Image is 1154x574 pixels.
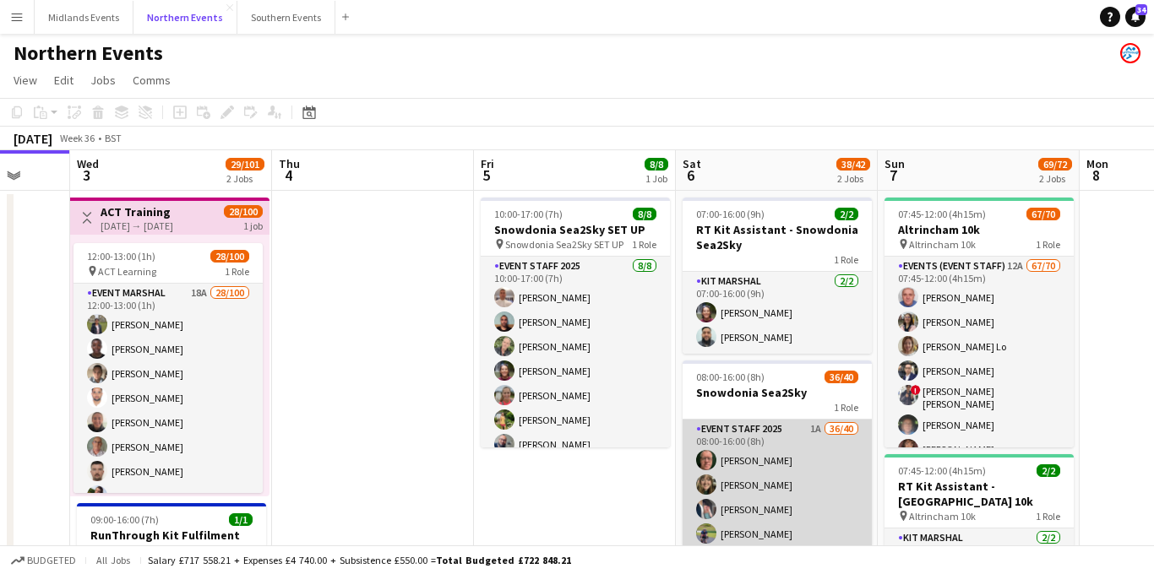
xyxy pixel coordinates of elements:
[885,222,1074,237] h3: Altrincham 10k
[226,158,264,171] span: 29/101
[35,1,133,34] button: Midlands Events
[645,172,667,185] div: 1 Job
[101,204,173,219] h3: ACT Training
[98,265,156,278] span: ACT Learning
[1086,156,1108,171] span: Mon
[835,208,858,220] span: 2/2
[1036,238,1060,251] span: 1 Role
[14,73,37,88] span: View
[1084,165,1108,185] span: 8
[836,158,870,171] span: 38/42
[909,238,976,251] span: Altrincham 10k
[481,198,670,447] app-job-card: 10:00-17:00 (7h)8/8Snowdonia Sea2Sky SET UP Snowdonia Sea2Sky SET UP1 RoleEvent Staff 20258/810:0...
[696,371,765,383] span: 08:00-16:00 (8h)
[1036,510,1060,523] span: 1 Role
[505,238,623,251] span: Snowdonia Sea2Sky SET UP
[1135,4,1147,15] span: 34
[911,385,921,395] span: !
[898,208,986,220] span: 07:45-12:00 (4h15m)
[8,551,79,570] button: Budgeted
[680,165,701,185] span: 6
[882,165,905,185] span: 7
[90,513,159,526] span: 09:00-16:00 (7h)
[683,222,872,252] h3: RT Kit Assistant - Snowdonia Sea2Sky
[74,165,99,185] span: 3
[834,401,858,414] span: 1 Role
[47,69,80,91] a: Edit
[1026,208,1060,220] span: 67/70
[696,208,765,220] span: 07:00-16:00 (9h)
[1039,172,1071,185] div: 2 Jobs
[825,371,858,383] span: 36/40
[645,158,668,171] span: 8/8
[885,479,1074,509] h3: RT Kit Assistant - [GEOGRAPHIC_DATA] 10k
[54,73,73,88] span: Edit
[481,222,670,237] h3: Snowdonia Sea2Sky SET UP
[133,1,237,34] button: Northern Events
[1038,158,1072,171] span: 69/72
[481,257,670,485] app-card-role: Event Staff 20258/810:00-17:00 (7h)[PERSON_NAME][PERSON_NAME][PERSON_NAME][PERSON_NAME][PERSON_NA...
[56,132,98,144] span: Week 36
[683,272,872,354] app-card-role: Kit Marshal2/207:00-16:00 (9h)[PERSON_NAME][PERSON_NAME]
[210,250,249,263] span: 28/100
[478,165,494,185] span: 5
[633,208,656,220] span: 8/8
[101,219,173,232] div: [DATE] → [DATE]
[27,555,76,566] span: Budgeted
[1120,43,1140,63] app-user-avatar: RunThrough Events
[494,208,563,220] span: 10:00-17:00 (7h)
[14,130,52,147] div: [DATE]
[837,172,869,185] div: 2 Jobs
[7,69,44,91] a: View
[683,385,872,400] h3: Snowdonia Sea2Sky
[279,156,300,171] span: Thu
[885,156,905,171] span: Sun
[84,69,122,91] a: Jobs
[1037,464,1060,477] span: 2/2
[14,41,163,66] h1: Northern Events
[90,73,116,88] span: Jobs
[73,243,263,493] app-job-card: 12:00-13:00 (1h)28/100 ACT Learning1 RoleEvent Marshal18A28/10012:00-13:00 (1h)[PERSON_NAME][PERS...
[909,510,976,523] span: Altrincham 10k
[834,253,858,266] span: 1 Role
[148,554,571,566] div: Salary £717 558.21 + Expenses £4 740.00 + Subsistence £550.00 =
[105,132,122,144] div: BST
[276,165,300,185] span: 4
[243,218,263,232] div: 1 job
[1125,7,1146,27] a: 34
[885,198,1074,447] app-job-card: 07:45-12:00 (4h15m)67/70Altrincham 10k Altrincham 10k1 RoleEvents (Event Staff)12A67/7007:45-12:0...
[126,69,177,91] a: Comms
[77,528,266,558] h3: RunThrough Kit Fulfilment Assistant
[225,265,249,278] span: 1 Role
[224,205,263,218] span: 28/100
[481,156,494,171] span: Fri
[237,1,335,34] button: Southern Events
[93,554,133,566] span: All jobs
[683,156,701,171] span: Sat
[632,238,656,251] span: 1 Role
[87,250,155,263] span: 12:00-13:00 (1h)
[133,73,171,88] span: Comms
[77,156,99,171] span: Wed
[226,172,264,185] div: 2 Jobs
[436,554,571,566] span: Total Budgeted £722 848.21
[229,513,253,526] span: 1/1
[683,198,872,354] app-job-card: 07:00-16:00 (9h)2/2RT Kit Assistant - Snowdonia Sea2Sky1 RoleKit Marshal2/207:00-16:00 (9h)[PERSO...
[898,464,986,477] span: 07:45-12:00 (4h15m)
